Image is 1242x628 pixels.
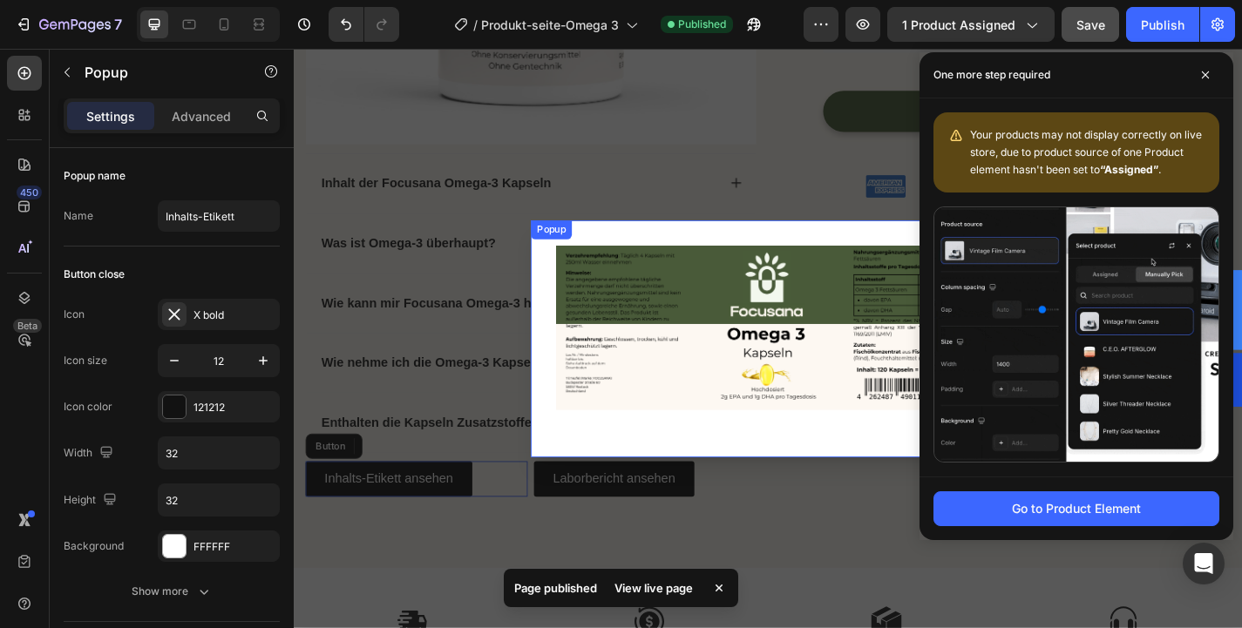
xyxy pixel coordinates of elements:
[132,583,213,600] div: Show more
[473,16,478,34] span: /
[64,353,107,368] div: Icon size
[1020,251,1037,325] span: Inhalts-Etikett
[514,579,597,597] p: Page published
[933,491,1219,526] button: Go to Product Element
[64,208,93,224] div: Name
[159,484,279,516] input: Auto
[172,107,231,125] p: Advanced
[1183,543,1225,584] div: Open Intercom Messenger
[289,217,757,399] img: gempages_566325962250126361-8d922d46-5656-452d-8f71-853bb665c896.png
[64,399,112,415] div: Icon color
[193,539,275,555] div: FFFFFF
[261,189,784,450] div: Dialog content
[902,16,1015,34] span: 1 product assigned
[970,128,1202,176] span: Your products may not display correctly on live store, due to product source of one Product eleme...
[17,186,42,199] div: 450
[193,400,275,415] div: 121212
[1062,7,1119,42] button: Save
[114,14,122,35] p: 7
[158,200,280,232] input: E.g. New popup
[678,17,726,32] span: Published
[64,538,124,554] div: Background
[86,107,135,125] p: Settings
[64,442,117,465] div: Width
[261,189,784,450] div: Dialog body
[887,7,1055,42] button: 1 product assigned
[1100,163,1158,176] b: “Assigned”
[1141,16,1184,34] div: Publish
[64,168,126,184] div: Popup name
[64,576,280,607] button: Show more
[159,437,279,469] input: Auto
[85,62,233,83] p: Popup
[1076,17,1105,32] span: Save
[193,307,275,323] div: X bold
[1126,7,1199,42] button: Publish
[7,7,130,42] button: 7
[294,49,1242,628] iframe: Design area
[481,16,619,34] span: Produkt-seite-Omega 3
[933,66,1050,84] p: One more step required
[1020,342,1037,388] span: Popup 2
[265,192,303,207] div: Popup
[604,576,703,600] div: View live page
[13,319,42,333] div: Beta
[329,7,399,42] div: Undo/Redo
[64,489,120,512] div: Height
[64,267,125,282] div: Button close
[64,307,85,322] div: Icon
[1012,499,1141,517] div: Go to Product Element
